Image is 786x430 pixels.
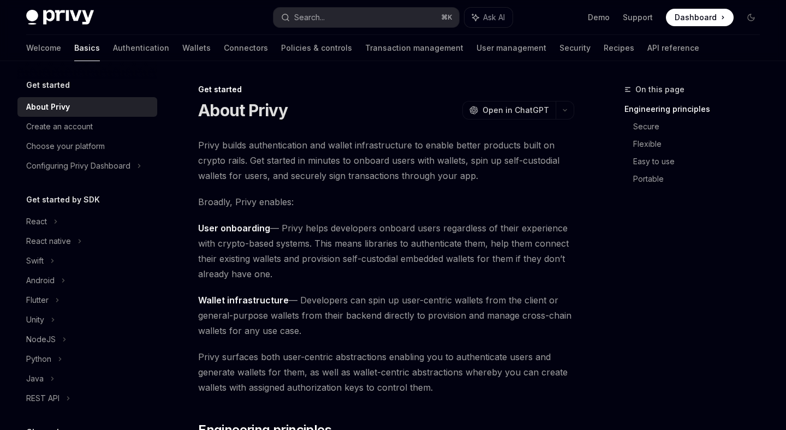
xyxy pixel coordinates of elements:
[483,105,549,116] span: Open in ChatGPT
[462,101,556,120] button: Open in ChatGPT
[198,100,288,120] h1: About Privy
[26,235,71,248] div: React native
[633,135,769,153] a: Flexible
[26,392,59,405] div: REST API
[26,313,44,326] div: Unity
[588,12,610,23] a: Demo
[26,100,70,114] div: About Privy
[224,35,268,61] a: Connectors
[477,35,546,61] a: User management
[198,194,574,210] span: Broadly, Privy enables:
[26,294,49,307] div: Flutter
[26,35,61,61] a: Welcome
[26,274,55,287] div: Android
[465,8,513,27] button: Ask AI
[17,97,157,117] a: About Privy
[198,84,574,95] div: Get started
[294,11,325,24] div: Search...
[26,353,51,366] div: Python
[483,12,505,23] span: Ask AI
[26,254,44,267] div: Swift
[26,140,105,153] div: Choose your platform
[26,193,100,206] h5: Get started by SDK
[113,35,169,61] a: Authentication
[273,8,458,27] button: Search...⌘K
[281,35,352,61] a: Policies & controls
[26,215,47,228] div: React
[633,118,769,135] a: Secure
[666,9,734,26] a: Dashboard
[604,35,634,61] a: Recipes
[675,12,717,23] span: Dashboard
[365,35,463,61] a: Transaction management
[74,35,100,61] a: Basics
[26,372,44,385] div: Java
[26,120,93,133] div: Create an account
[17,136,157,156] a: Choose your platform
[633,170,769,188] a: Portable
[26,333,56,346] div: NodeJS
[198,349,574,395] span: Privy surfaces both user-centric abstractions enabling you to authenticate users and generate wal...
[633,153,769,170] a: Easy to use
[198,292,574,338] span: — Developers can spin up user-centric wallets from the client or general-purpose wallets from the...
[198,138,574,183] span: Privy builds authentication and wallet infrastructure to enable better products built on crypto r...
[182,35,211,61] a: Wallets
[26,79,70,92] h5: Get started
[742,9,760,26] button: Toggle dark mode
[559,35,591,61] a: Security
[26,10,94,25] img: dark logo
[441,13,452,22] span: ⌘ K
[624,100,769,118] a: Engineering principles
[17,117,157,136] a: Create an account
[198,295,289,306] strong: Wallet infrastructure
[635,83,684,96] span: On this page
[198,223,270,234] strong: User onboarding
[198,220,574,282] span: — Privy helps developers onboard users regardless of their experience with crypto-based systems. ...
[647,35,699,61] a: API reference
[623,12,653,23] a: Support
[26,159,130,172] div: Configuring Privy Dashboard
